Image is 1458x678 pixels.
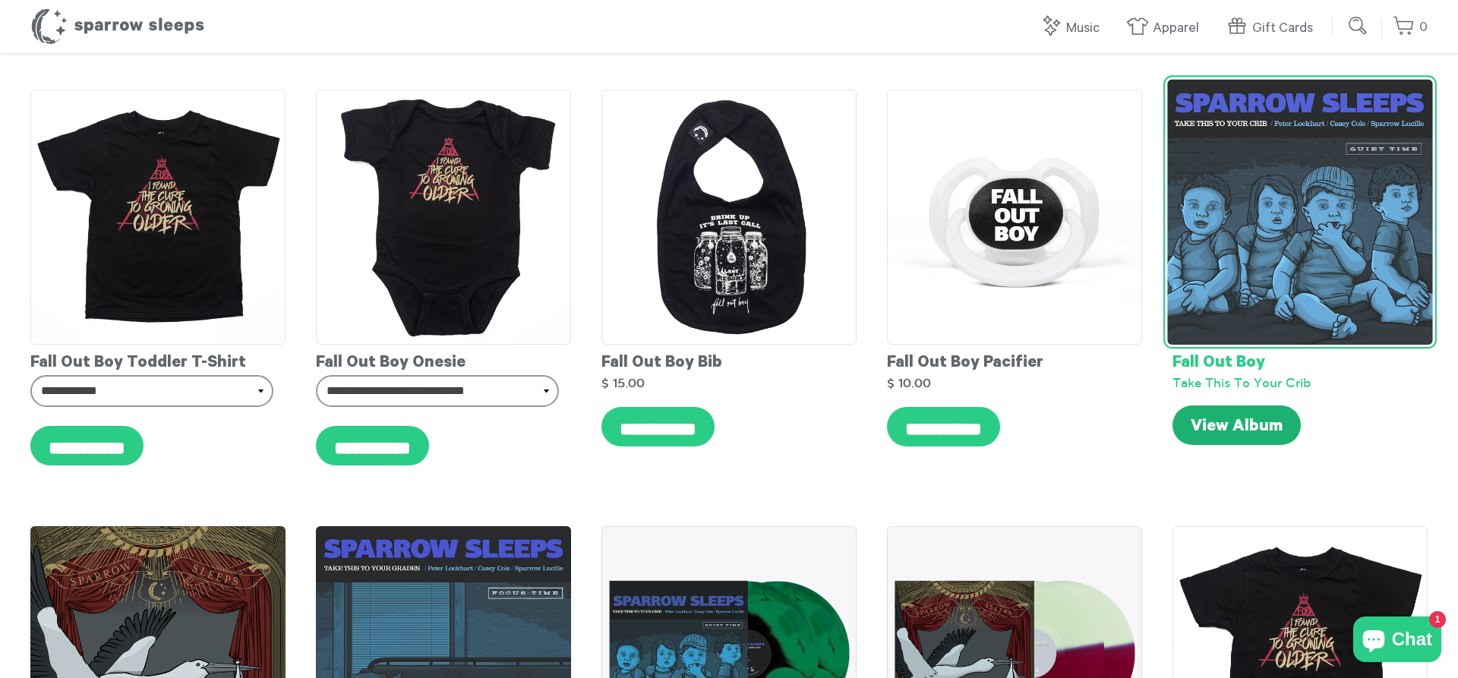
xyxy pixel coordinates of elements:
[601,90,857,345] img: fob-bib_grande.png
[316,345,571,375] div: Fall Out Boy Onesie
[887,345,1142,375] div: Fall Out Boy Pacifier
[1167,80,1432,345] img: SS-TakeThisToYourCrib-Cover-2023_grande.png
[30,90,286,345] img: fob-tee_grande.png
[601,345,857,375] div: Fall Out Boy Bib
[1172,405,1301,445] a: View Album
[30,8,205,46] h1: Sparrow Sleeps
[316,90,571,345] img: fob-onesie_grande.png
[601,377,645,389] strong: $ 15.00
[1226,12,1321,45] a: Gift Cards
[1172,375,1428,390] div: Take This To Your Crib
[1349,617,1446,666] inbox-online-store-chat: Shopify online store chat
[1040,12,1107,45] a: Music
[887,90,1142,345] img: fob-pacifier_grande.png
[887,377,931,389] strong: $ 10.00
[1172,345,1428,375] div: Fall Out Boy
[1126,12,1207,45] a: Apparel
[30,345,286,375] div: Fall Out Boy Toddler T-Shirt
[1393,11,1428,44] a: 0
[1343,11,1374,41] input: Submit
